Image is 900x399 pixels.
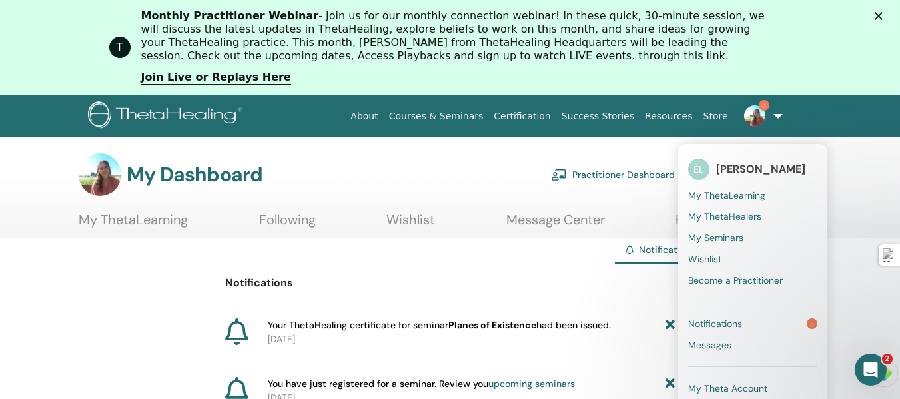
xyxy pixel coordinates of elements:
p: [DATE] [268,332,675,346]
b: Monthly Practitioner Webinar [141,9,319,22]
div: Close [875,12,888,20]
h3: My Dashboard [127,163,262,187]
span: Your ThetaHealing certificate for seminar had been issued. [268,318,611,332]
span: Notifications [639,244,695,256]
a: Certification [488,104,556,129]
span: 3 [807,318,817,329]
a: Resources [640,104,698,129]
a: Wishlist [386,212,435,238]
a: My ThetaLearning [79,212,188,238]
img: chalkboard-teacher.svg [551,169,567,181]
a: Become a Practitioner [688,270,817,291]
iframe: Intercom live chat [855,354,887,386]
span: Messages [688,339,731,351]
span: My Seminars [688,232,743,244]
span: You have just registered for a seminar. Review you [268,377,575,391]
div: - Join us for our monthly connection webinar! In these quick, 30-minute session, we will discuss ... [141,9,770,63]
span: 2 [882,354,893,364]
span: My Theta Account [688,382,767,394]
span: [PERSON_NAME] [716,162,805,176]
a: upcoming seminars [488,378,575,390]
a: Practitioner Dashboard [551,160,675,189]
div: Profile image for ThetaHealing [109,37,131,58]
a: Success Stories [556,104,640,129]
span: 3 [759,100,769,111]
p: Notifications [225,275,675,291]
span: Become a Practitioner [688,274,783,286]
a: My Seminars [688,227,817,248]
a: Message Center [506,212,605,238]
a: Courses & Seminars [384,104,489,129]
a: ÊL[PERSON_NAME] [688,154,817,185]
a: Following [259,212,316,238]
a: My ThetaHealers [688,206,817,227]
span: Notifications [688,318,742,330]
a: Join Live or Replays Here [141,71,291,85]
a: Messages [688,334,817,356]
a: Notifications3 [688,313,817,334]
a: About [345,104,383,129]
a: Store [698,104,733,129]
span: ÊL [688,159,709,180]
span: My ThetaHealers [688,210,761,222]
img: logo.png [88,101,247,131]
img: default.jpg [744,105,765,127]
span: My ThetaLearning [688,189,765,201]
img: default.jpg [79,153,121,196]
b: Planes of Existence [448,319,536,331]
a: My ThetaLearning [688,185,817,206]
a: Wishlist [688,248,817,270]
a: Help & Resources [675,212,783,238]
a: 3 [733,95,788,137]
span: Wishlist [688,253,721,265]
a: My Theta Account [688,378,817,399]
